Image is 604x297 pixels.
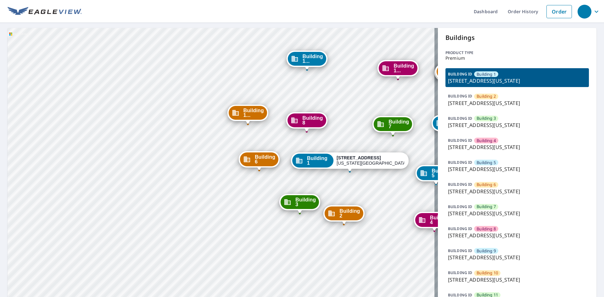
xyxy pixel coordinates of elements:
[291,152,409,172] div: Dropped pin, building Building 1, Commercial property, 1315 e 89th st Kansas City, MO 64131
[448,226,472,231] p: BUILDING ID
[302,116,323,125] span: Building 8
[448,270,472,275] p: BUILDING ID
[448,71,472,77] p: BUILDING ID
[279,194,320,213] div: Dropped pin, building Building 3, Commercial property, 1315 e 89th st Kansas City, MO 64131
[430,215,450,225] span: Building 4
[303,54,323,63] span: Building 1...
[323,205,364,225] div: Dropped pin, building Building 2, Commercial property, 1315 e 89th st Kansas City, MO 64131
[389,119,409,129] span: Building 7
[255,155,275,164] span: Building 6
[477,182,496,188] span: Building 6
[448,254,586,261] p: [STREET_ADDRESS][US_STATE]
[448,160,472,165] p: BUILDING ID
[414,212,455,231] div: Dropped pin, building Building 4, Commercial property, 1315 e 89th st Kansas City, MO 64131
[435,63,476,83] div: Dropped pin, building Building 14, Commercial property, 1315 e 89th st Kansas City, MO 64131
[445,33,589,42] p: Buildings
[448,188,586,195] p: [STREET_ADDRESS][US_STATE]
[477,138,496,144] span: Building 4
[448,204,472,209] p: BUILDING ID
[448,116,472,121] p: BUILDING ID
[416,165,456,184] div: Dropped pin, building Building 5, Commercial property, 1315 e 89th st Kansas City, MO 64131
[448,165,586,173] p: [STREET_ADDRESS][US_STATE]
[477,204,496,210] span: Building 7
[477,71,496,77] span: Building 1
[448,121,586,129] p: [STREET_ADDRESS][US_STATE]
[448,93,472,99] p: BUILDING ID
[448,143,586,151] p: [STREET_ADDRESS][US_STATE]
[295,197,316,207] span: Building 3
[372,116,413,135] div: Dropped pin, building Building 7, Commercial property, 1315 e 89th st Kansas City, MO 64131
[546,5,572,18] a: Order
[432,115,473,135] div: Dropped pin, building Building 9, Commercial property, 1315 e 89th st Kansas City, MO 64131
[448,138,472,143] p: BUILDING ID
[239,151,280,171] div: Dropped pin, building Building 6, Commercial property, 1315 e 89th st Kansas City, MO 64131
[477,160,496,166] span: Building 5
[227,105,268,124] div: Dropped pin, building Building 10, Commercial property, 1315 e 89th st Kansas City, MO 64131
[477,248,496,254] span: Building 9
[448,248,472,253] p: BUILDING ID
[448,77,586,85] p: [STREET_ADDRESS][US_STATE]
[339,209,360,218] span: Building 2
[8,7,82,16] img: EV Logo
[448,232,586,239] p: [STREET_ADDRESS][US_STATE]
[477,115,496,121] span: Building 3
[445,56,589,61] p: Premium
[448,182,472,187] p: BUILDING ID
[394,63,414,73] span: Building 1...
[477,226,496,232] span: Building 8
[337,155,381,160] strong: [STREET_ADDRESS]
[448,276,586,283] p: [STREET_ADDRESS][US_STATE]
[477,270,498,276] span: Building 10
[434,64,475,84] div: Dropped pin, building Building 11, Commercial property, 1315 e 89th st Kansas City, MO 64131
[448,99,586,107] p: [STREET_ADDRESS][US_STATE]
[477,93,496,99] span: Building 2
[286,112,327,132] div: Dropped pin, building Building 8, Commercial property, 1315 e 89th st Kansas City, MO 64131
[287,51,327,70] div: Dropped pin, building Building 13, Commercial property, 1315 e 89th st Kansas City, MO 64131
[377,60,418,80] div: Dropped pin, building Building 12, Commercial property, 1315 e 89th st Kansas City, MO 64131
[337,155,404,166] div: [US_STATE][GEOGRAPHIC_DATA]
[432,168,452,178] span: Building 5
[243,108,264,118] span: Building 1...
[445,50,589,56] p: Product type
[307,156,330,165] span: Building 1
[448,210,586,217] p: [STREET_ADDRESS][US_STATE]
